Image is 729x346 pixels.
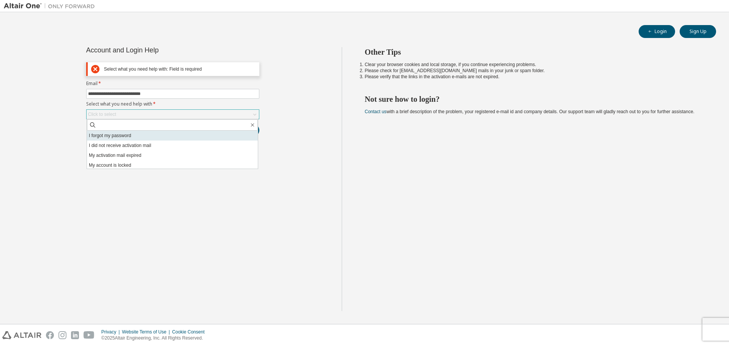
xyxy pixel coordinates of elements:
[172,329,209,335] div: Cookie Consent
[84,331,95,339] img: youtube.svg
[639,25,675,38] button: Login
[122,329,172,335] div: Website Terms of Use
[4,2,99,10] img: Altair One
[365,68,703,74] li: Please check for [EMAIL_ADDRESS][DOMAIN_NAME] mails in your junk or spam folder.
[87,110,259,119] div: Click to select
[86,101,259,107] label: Select what you need help with
[58,331,66,339] img: instagram.svg
[365,62,703,68] li: Clear your browser cookies and local storage, if you continue experiencing problems.
[87,131,258,141] li: I forgot my password
[365,94,703,104] h2: Not sure how to login?
[680,25,716,38] button: Sign Up
[365,74,703,80] li: Please verify that the links in the activation e-mails are not expired.
[46,331,54,339] img: facebook.svg
[2,331,41,339] img: altair_logo.svg
[104,66,256,72] div: Select what you need help with: Field is required
[71,331,79,339] img: linkedin.svg
[101,329,122,335] div: Privacy
[101,335,209,341] p: © 2025 Altair Engineering, Inc. All Rights Reserved.
[86,81,259,87] label: Email
[365,47,703,57] h2: Other Tips
[86,47,225,53] div: Account and Login Help
[88,111,116,117] div: Click to select
[365,109,694,114] span: with a brief description of the problem, your registered e-mail id and company details. Our suppo...
[365,109,387,114] a: Contact us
